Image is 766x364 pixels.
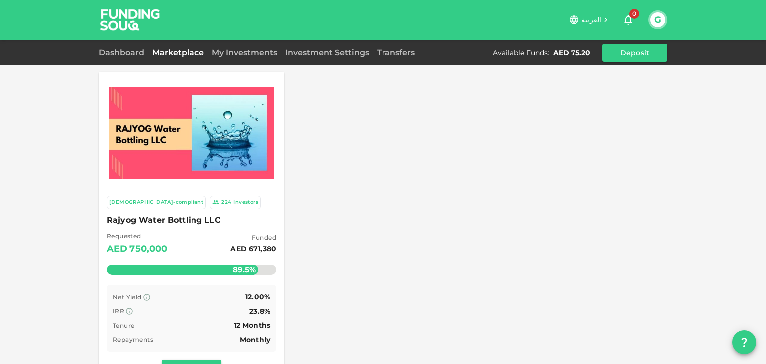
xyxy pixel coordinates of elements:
[732,330,756,354] button: question
[107,231,168,241] span: Requested
[373,48,419,57] a: Transfers
[113,336,153,343] span: Repayments
[107,213,276,227] span: Rajyog Water Bottling LLC
[602,44,667,62] button: Deposit
[113,307,124,315] span: IRR
[208,48,281,57] a: My Investments
[281,48,373,57] a: Investment Settings
[113,293,142,301] span: Net Yield
[240,335,270,344] span: Monthly
[221,198,231,207] div: 224
[249,307,270,316] span: 23.8%
[581,15,601,24] span: العربية
[99,48,148,57] a: Dashboard
[553,48,590,58] div: AED 75.20
[148,48,208,57] a: Marketplace
[245,292,270,301] span: 12.00%
[109,198,203,207] div: [DEMOGRAPHIC_DATA]-compliant
[650,12,665,27] button: G
[113,322,134,329] span: Tenure
[618,10,638,30] button: 0
[233,198,258,207] div: Investors
[629,9,639,19] span: 0
[234,321,270,330] span: 12 Months
[230,233,276,243] span: Funded
[109,87,274,179] img: Marketplace Logo
[493,48,549,58] div: Available Funds :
